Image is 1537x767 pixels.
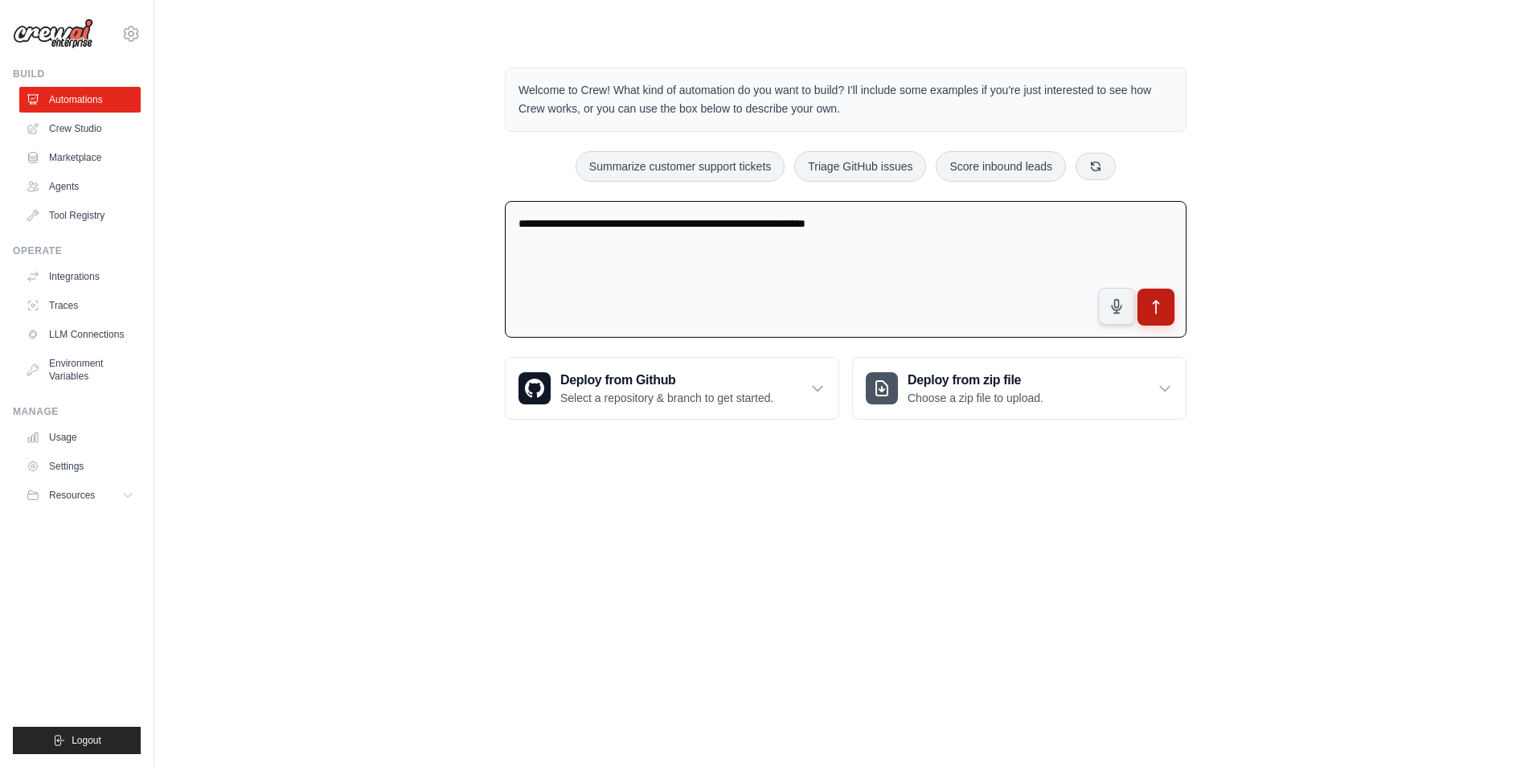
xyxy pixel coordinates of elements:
[19,145,141,170] a: Marketplace
[908,371,1043,390] h3: Deploy from zip file
[936,151,1066,182] button: Score inbound leads
[49,489,95,502] span: Resources
[13,405,141,418] div: Manage
[19,322,141,347] a: LLM Connections
[13,68,141,80] div: Build
[560,371,773,390] h3: Deploy from Github
[19,116,141,142] a: Crew Studio
[72,734,101,747] span: Logout
[19,351,141,389] a: Environment Variables
[19,425,141,450] a: Usage
[19,482,141,508] button: Resources
[1457,690,1537,767] iframe: Chat Widget
[13,727,141,754] button: Logout
[576,151,785,182] button: Summarize customer support tickets
[19,87,141,113] a: Automations
[908,390,1043,406] p: Choose a zip file to upload.
[13,244,141,257] div: Operate
[794,151,926,182] button: Triage GitHub issues
[560,390,773,406] p: Select a repository & branch to get started.
[19,453,141,479] a: Settings
[19,203,141,228] a: Tool Registry
[518,81,1173,118] p: Welcome to Crew! What kind of automation do you want to build? I'll include some examples if you'...
[19,174,141,199] a: Agents
[19,293,141,318] a: Traces
[13,18,93,49] img: Logo
[19,264,141,289] a: Integrations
